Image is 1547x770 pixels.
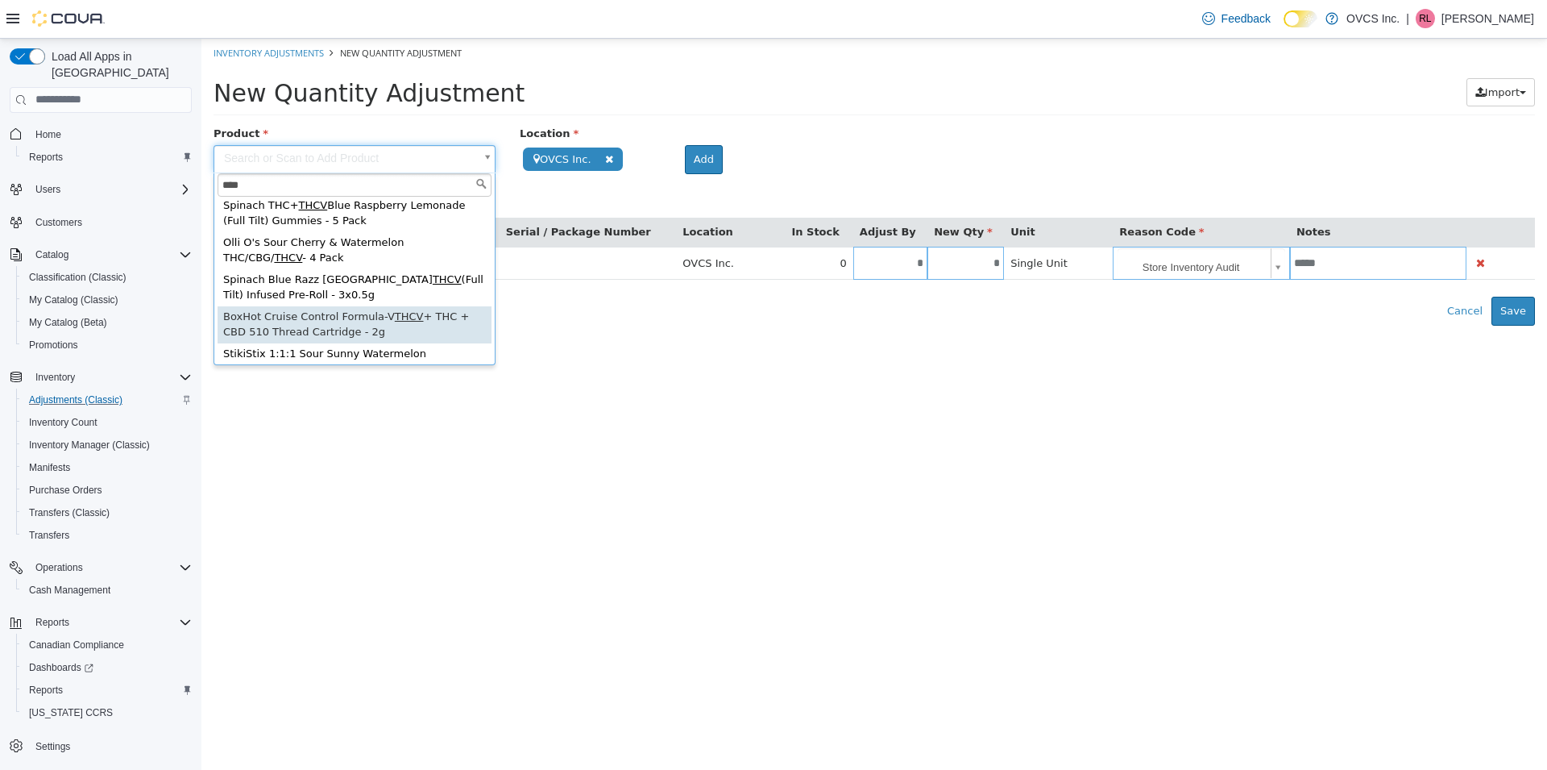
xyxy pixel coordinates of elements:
[16,634,198,656] button: Canadian Compliance
[29,558,89,577] button: Operations
[29,124,192,144] span: Home
[23,681,69,700] a: Reports
[16,434,198,456] button: Inventory Manager (Classic)
[29,706,113,719] span: [US_STATE] CCRS
[23,290,192,310] span: My Catalog (Classic)
[16,334,198,356] button: Promotions
[23,313,114,332] a: My Catalog (Beta)
[29,339,78,352] span: Promotions
[29,368,192,387] span: Inventory
[16,289,198,311] button: My Catalog (Classic)
[23,290,125,310] a: My Catalog (Classic)
[1419,9,1431,28] span: RL
[29,213,89,232] a: Customers
[16,156,290,194] div: Spinach THC+ Blue Raspberry Lemonade (Full Tilt) Gummies - 5 Pack
[35,216,82,229] span: Customers
[16,524,198,547] button: Transfers
[16,266,198,289] button: Classification (Classic)
[23,313,192,332] span: My Catalog (Beta)
[23,681,192,700] span: Reports
[35,740,70,753] span: Settings
[23,458,77,477] a: Manifests
[29,271,126,284] span: Classification (Classic)
[23,268,192,287] span: Classification (Classic)
[16,479,198,502] button: Purchase Orders
[29,613,76,632] button: Reports
[16,411,198,434] button: Inventory Count
[3,210,198,234] button: Customers
[29,368,81,387] button: Inventory
[23,335,85,355] a: Promotions
[29,584,110,597] span: Cash Management
[23,581,192,600] span: Cash Management
[29,735,192,755] span: Settings
[23,413,104,432] a: Inventory Count
[23,390,129,410] a: Adjustments (Classic)
[16,305,290,342] div: StikiStix 1:1:1 Sour Sunny Watermelon Lemonade /CBC/THC - 1 Pack
[231,235,260,247] span: THCV
[29,737,77,756] a: Settings
[23,413,192,432] span: Inventory Count
[29,639,124,651] span: Canadian Compliance
[29,151,63,164] span: Reports
[23,435,192,455] span: Inventory Manager (Classic)
[23,481,192,500] span: Purchase Orders
[3,178,198,201] button: Users
[23,268,133,287] a: Classification (Classic)
[23,503,116,522] a: Transfers (Classic)
[16,231,290,268] div: Spinach Blue Razz [GEOGRAPHIC_DATA] (Full Tilt) Infused Pre-Roll - 3x0.5g
[23,458,192,477] span: Manifests
[23,435,156,455] a: Inventory Manager (Classic)
[16,194,290,231] div: Olli O's Sour Cherry & Watermelon THC/CBG/ - 4 Pack
[1416,9,1435,28] div: Ryan Labelle
[23,635,192,655] span: Canadian Compliance
[29,484,102,497] span: Purchase Orders
[29,613,192,632] span: Reports
[29,316,107,329] span: My Catalog (Beta)
[35,371,75,384] span: Inventory
[16,456,198,479] button: Manifests
[29,180,192,199] span: Users
[29,439,150,452] span: Inventory Manager (Classic)
[29,558,192,577] span: Operations
[35,248,68,261] span: Catalog
[29,393,122,406] span: Adjustments (Classic)
[29,212,192,232] span: Customers
[1346,9,1400,28] p: OVCS Inc.
[32,10,105,27] img: Cova
[23,148,69,167] a: Reports
[23,635,131,655] a: Canadian Compliance
[3,366,198,389] button: Inventory
[45,48,192,81] span: Load All Apps in [GEOGRAPHIC_DATA]
[29,245,75,264] button: Catalog
[23,503,192,522] span: Transfers (Classic)
[35,616,69,629] span: Reports
[1196,2,1277,35] a: Feedback
[1284,10,1317,27] input: Dark Mode
[16,389,198,411] button: Adjustments (Classic)
[23,148,192,167] span: Reports
[23,658,100,677] a: Dashboards
[16,146,198,169] button: Reports
[23,658,192,677] span: Dashboards
[16,268,290,305] div: BoxHot Cruise Control Formula-V + THC + CBD 510 Thread Cartridge - 2g
[23,390,192,410] span: Adjustments (Classic)
[29,684,63,697] span: Reports
[35,128,61,141] span: Home
[29,661,93,674] span: Dashboards
[29,506,110,519] span: Transfers (Classic)
[97,160,126,173] span: THCV
[16,679,198,701] button: Reports
[29,416,97,429] span: Inventory Count
[73,213,101,225] span: THCV
[3,611,198,634] button: Reports
[29,529,69,542] span: Transfers
[193,272,222,284] span: THCV
[3,243,198,266] button: Catalog
[16,502,198,524] button: Transfers (Classic)
[3,123,198,146] button: Home
[29,125,68,144] a: Home
[1221,10,1271,27] span: Feedback
[23,481,109,500] a: Purchase Orders
[3,556,198,579] button: Operations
